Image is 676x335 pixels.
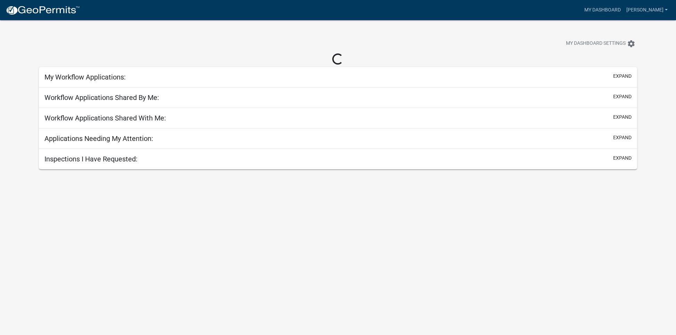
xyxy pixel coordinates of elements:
button: expand [613,93,632,100]
h5: Inspections I Have Requested: [44,155,137,163]
h5: Applications Needing My Attention: [44,134,153,143]
button: My Dashboard Settingssettings [560,37,641,50]
h5: Workflow Applications Shared By Me: [44,93,159,102]
button: expand [613,114,632,121]
h5: Workflow Applications Shared With Me: [44,114,166,122]
button: expand [613,154,632,162]
a: [PERSON_NAME] [624,3,670,17]
i: settings [627,40,635,48]
button: expand [613,134,632,141]
span: My Dashboard Settings [566,40,626,48]
h5: My Workflow Applications: [44,73,126,81]
a: My Dashboard [582,3,624,17]
button: expand [613,73,632,80]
